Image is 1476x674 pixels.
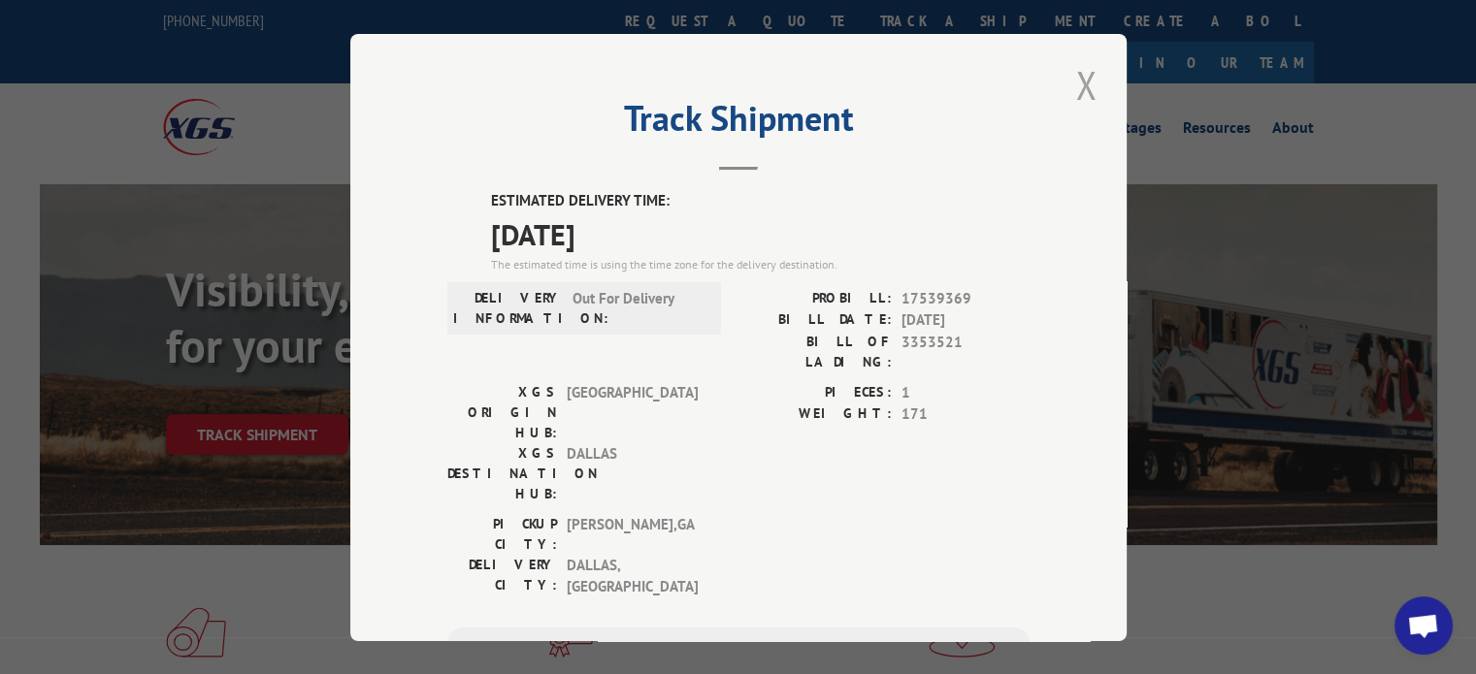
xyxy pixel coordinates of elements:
span: 171 [902,403,1030,426]
label: XGS ORIGIN HUB: [447,381,557,442]
span: [GEOGRAPHIC_DATA] [567,381,698,442]
span: Out For Delivery [573,287,704,328]
label: DELIVERY CITY: [447,554,557,597]
span: DALLAS [567,442,698,503]
label: PICKUP CITY: [447,513,557,554]
span: [DATE] [491,211,1030,255]
span: [DATE] [902,309,1030,332]
span: 3353521 [902,331,1030,371]
div: The estimated time is using the time zone for the delivery destination. [491,255,1030,273]
h2: Track Shipment [447,105,1030,142]
button: Close modal [1069,58,1102,112]
label: PIECES: [738,381,892,403]
span: 17539369 [902,287,1030,309]
label: BILL OF LADING: [738,331,892,371]
label: DELIVERY INFORMATION: [453,287,563,328]
label: ESTIMATED DELIVERY TIME: [491,190,1030,212]
a: Open chat [1394,596,1453,655]
label: WEIGHT: [738,403,892,426]
label: PROBILL: [738,287,892,309]
span: DALLAS , [GEOGRAPHIC_DATA] [567,554,698,597]
span: 1 [902,381,1030,403]
span: [PERSON_NAME] , GA [567,513,698,554]
label: XGS DESTINATION HUB: [447,442,557,503]
label: BILL DATE: [738,309,892,332]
